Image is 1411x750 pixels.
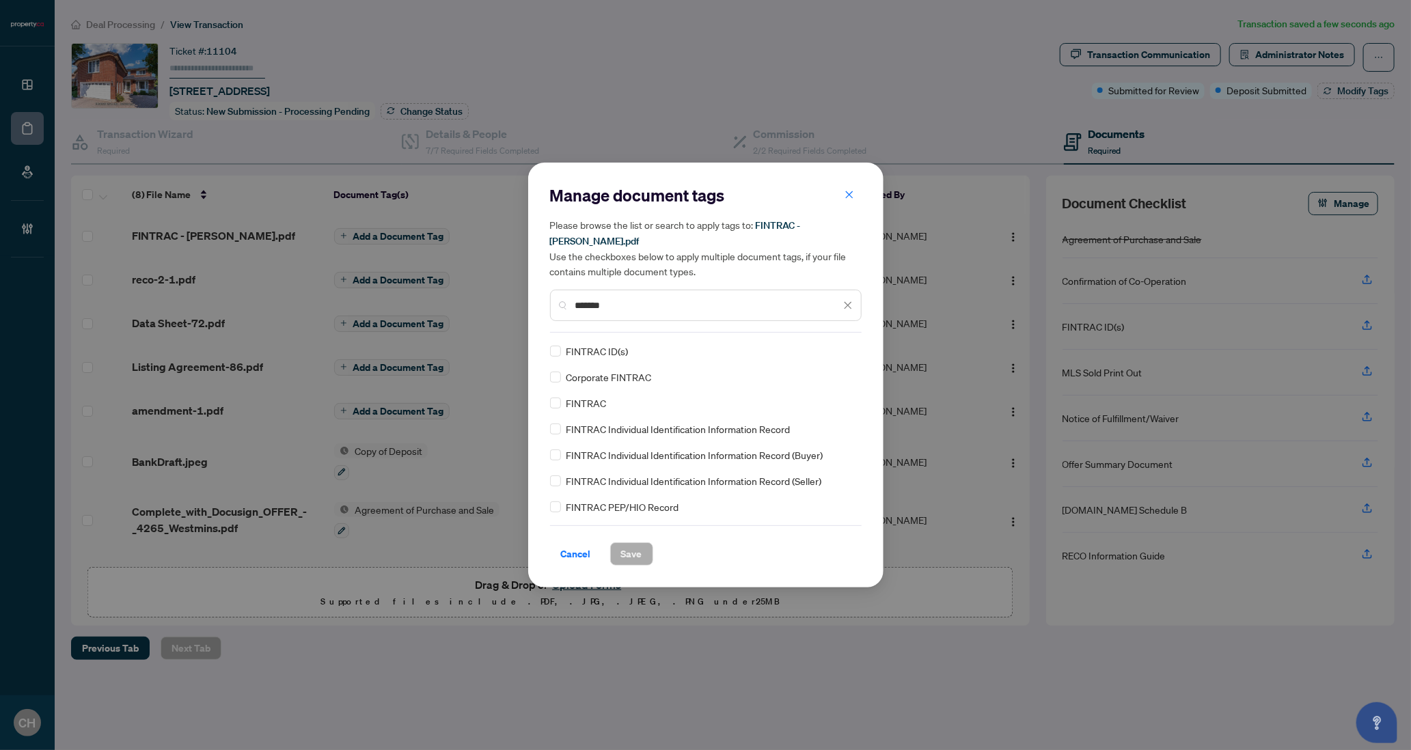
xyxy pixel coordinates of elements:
[843,301,853,310] span: close
[566,447,823,462] span: FINTRAC Individual Identification Information Record (Buyer)
[561,543,591,565] span: Cancel
[566,370,652,385] span: Corporate FINTRAC
[566,421,791,436] span: FINTRAC Individual Identification Information Record
[550,542,602,566] button: Cancel
[610,542,653,566] button: Save
[566,499,679,514] span: FINTRAC PEP/HIO Record
[566,395,607,411] span: FINTRAC
[566,473,822,488] span: FINTRAC Individual Identification Information Record (Seller)
[1356,702,1397,743] button: Open asap
[550,184,862,206] h2: Manage document tags
[566,344,629,359] span: FINTRAC ID(s)
[845,190,854,199] span: close
[550,217,862,279] h5: Please browse the list or search to apply tags to: Use the checkboxes below to apply multiple doc...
